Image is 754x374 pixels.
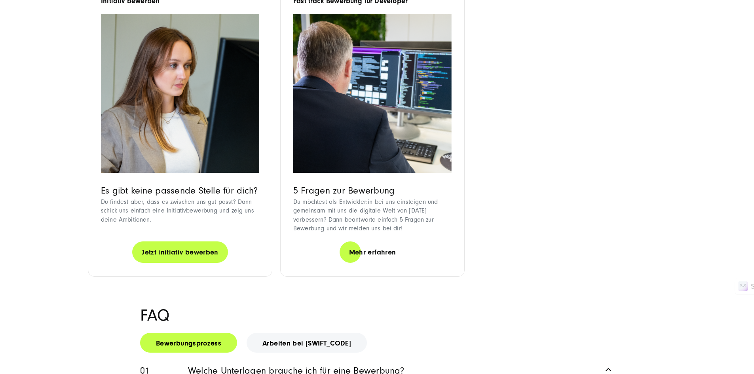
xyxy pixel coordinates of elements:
[293,197,452,233] p: Du möchtest als Entwickler:in bei uns einsteigen und gemeinsam mit uns die digitale Welt von [DAT...
[140,307,614,325] h2: FAQ
[101,14,259,173] img: Initiativ bewerben 2000x1330
[293,185,452,196] h3: 5 Fragen zur Bewerbung
[132,241,228,264] a: Jetzt initiativ bewerben
[140,333,237,353] a: Bewerbungsprozess
[101,197,259,224] p: Du findest aber, dass es zwischen uns gut passt? Dann schick uns einfach eine Initiativbewerbung ...
[101,185,259,196] h3: Es gibt keine passende Stelle für dich?
[340,241,406,264] a: Mehr erfahren
[247,333,367,353] a: Arbeiten bei [SWIFT_CODE]
[293,14,452,173] img: SUNZINET expert sitting at on a computer coding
